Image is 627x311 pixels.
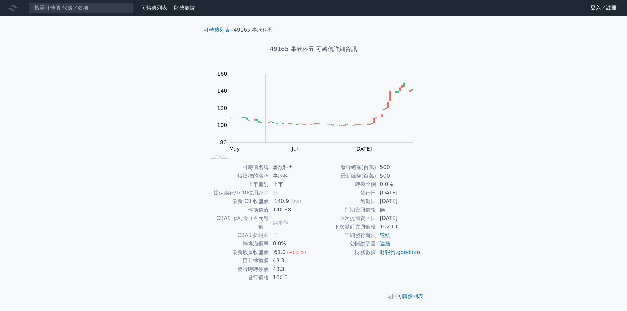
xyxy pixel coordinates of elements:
td: 公開說明書 [313,240,376,248]
div: 61.0 [273,248,287,257]
li: › [204,26,232,34]
tspan: 160 [217,71,227,77]
td: 擔保銀行/TCRI信用評等 [206,189,269,197]
td: 轉換價值 [206,206,269,214]
a: goodinfo [397,249,420,255]
a: 財務數據 [174,5,195,11]
td: CBAS 權利金（百元報價） [206,214,269,231]
td: 發行日 [313,189,376,197]
td: 最新餘額(百萬) [313,172,376,180]
td: CBAS 折現率 [206,231,269,240]
td: , [376,248,421,257]
tspan: 80 [220,139,227,146]
td: 轉換溢價率 [206,240,269,248]
td: 上市櫃別 [206,180,269,189]
td: [DATE] [376,189,421,197]
div: 140.9 [273,197,290,206]
a: 可轉債列表 [141,5,167,11]
li: 49165 事欣科五 [234,26,273,34]
td: 事欣科五 [269,163,313,172]
td: 102.01 [376,223,421,231]
td: 到期賣回價格 [313,206,376,214]
tspan: 100 [217,122,227,128]
tspan: [DATE] [354,146,372,152]
td: 最新股票收盤價 [206,248,269,257]
td: 發行價格 [206,273,269,282]
tspan: 120 [217,105,227,111]
td: 最新 CB 收盤價 [206,197,269,206]
span: (0%) [290,199,301,204]
td: 發行時轉換價 [206,265,269,273]
td: 到期日 [313,197,376,206]
td: 事欣科 [269,172,313,180]
span: (+0.5%) [287,250,306,255]
a: 可轉債列表 [204,27,230,33]
td: 財務數據 [313,248,376,257]
a: 連結 [380,232,390,238]
span: 無 [273,232,278,238]
a: 財報狗 [380,249,395,255]
td: 發行總額(百萬) [313,163,376,172]
h1: 49165 事欣科五 可轉債詳細資訊 [199,44,428,54]
a: 連結 [380,241,390,247]
td: 上市 [269,180,313,189]
tspan: 140 [217,88,227,94]
td: [DATE] [376,197,421,206]
td: 目前轉換價 [206,257,269,265]
td: 無 [376,206,421,214]
td: 43.3 [269,265,313,273]
td: 轉換比例 [313,180,376,189]
span: 無 [273,190,278,196]
td: 0.0% [269,240,313,248]
td: 140.88 [269,206,313,214]
td: 轉換標的名稱 [206,172,269,180]
g: Chart [214,71,423,165]
td: 0.0% [376,180,421,189]
input: 搜尋可轉債 代號／名稱 [29,2,133,13]
td: 詳細發行辦法 [313,231,376,240]
a: 可轉債列表 [397,293,423,299]
td: 500 [376,172,421,180]
td: 100.0 [269,273,313,282]
td: 下次提前賣回日 [313,214,376,223]
a: 登入／註冊 [585,3,622,13]
span: 無承作 [273,219,288,225]
td: [DATE] [376,214,421,223]
td: 500 [376,163,421,172]
td: 下次提前賣回價格 [313,223,376,231]
tspan: Jun [291,146,300,152]
tspan: May [229,146,240,152]
p: 返回 [199,292,428,300]
td: 43.3 [269,257,313,265]
td: 可轉債名稱 [206,163,269,172]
